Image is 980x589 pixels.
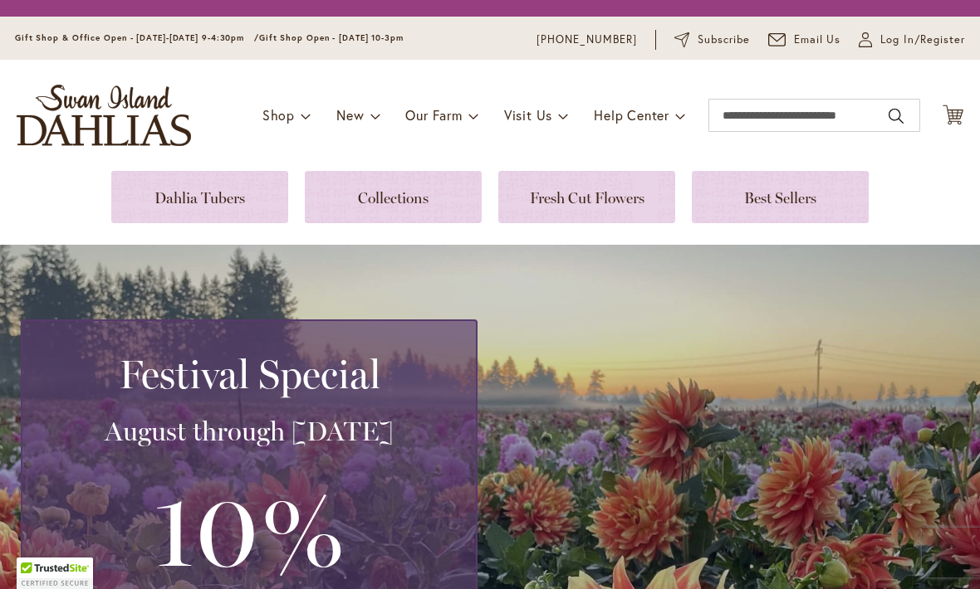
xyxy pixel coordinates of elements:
[15,32,259,43] span: Gift Shop & Office Open - [DATE]-[DATE] 9-4:30pm /
[594,106,669,124] span: Help Center
[674,32,750,48] a: Subscribe
[537,32,637,48] a: [PHONE_NUMBER]
[880,32,965,48] span: Log In/Register
[42,415,456,448] h3: August through [DATE]
[859,32,965,48] a: Log In/Register
[17,85,191,146] a: store logo
[768,32,841,48] a: Email Us
[405,106,462,124] span: Our Farm
[698,32,750,48] span: Subscribe
[262,106,295,124] span: Shop
[794,32,841,48] span: Email Us
[42,351,456,397] h2: Festival Special
[889,103,904,129] button: Search
[336,106,364,124] span: New
[504,106,552,124] span: Visit Us
[259,32,404,43] span: Gift Shop Open - [DATE] 10-3pm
